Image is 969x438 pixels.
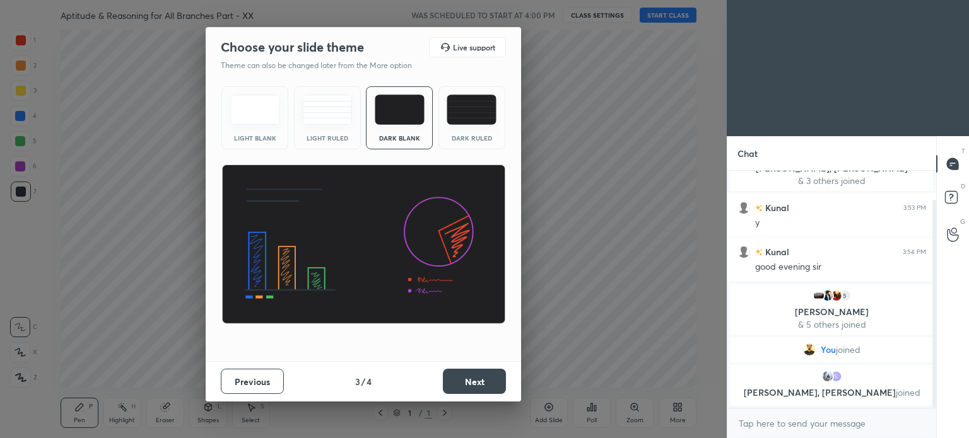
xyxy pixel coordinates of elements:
[221,369,284,394] button: Previous
[221,39,364,55] h2: Choose your slide theme
[903,204,926,212] div: 3:53 PM
[755,217,926,229] div: y
[230,95,280,125] img: lightTheme.e5ed3b09.svg
[737,202,750,214] img: default.png
[738,320,925,330] p: & 5 others joined
[727,171,936,408] div: grid
[361,375,365,388] h4: /
[221,164,506,325] img: darkThemeBanner.d06ce4a2.svg
[961,146,965,156] p: T
[830,370,843,383] img: e3b95f751a934f24ad3c945e3a659d3b.jpg
[830,289,843,302] img: af9ec28b87ab45a5b50316c68f5775fb.png
[738,307,925,317] p: [PERSON_NAME]
[447,135,497,141] div: Dark Ruled
[821,345,836,355] span: You
[374,135,425,141] div: Dark Blank
[960,217,965,226] p: G
[803,343,816,356] img: 7cc848c12f404b6e846a15630d6f25fb.jpg
[763,201,789,214] h6: Kunal
[738,388,925,398] p: [PERSON_NAME], [PERSON_NAME]
[447,95,496,125] img: darkRuledTheme.de295e13.svg
[755,205,763,212] img: no-rating-badge.077c3623.svg
[302,135,353,141] div: Light Ruled
[302,95,352,125] img: lightRuledTheme.5fabf969.svg
[221,60,425,71] p: Theme can also be changed later from the More option
[903,248,926,256] div: 3:54 PM
[839,289,852,302] div: 5
[230,135,280,141] div: Light Blank
[755,249,763,256] img: no-rating-badge.077c3623.svg
[453,43,495,51] h5: Live support
[375,95,425,125] img: darkTheme.f0cc69e5.svg
[821,289,834,302] img: 250016f6a11b438fbab50f1a1e5db2a7.jpg
[355,375,360,388] h4: 3
[813,289,825,302] img: 2afbe86992a24f10a40145e2f5085d5f.jpg
[961,182,965,191] p: D
[896,386,920,398] span: joined
[738,163,925,173] p: [PERSON_NAME], [PERSON_NAME]
[738,176,925,186] p: & 3 others joined
[755,261,926,274] div: good evening sir
[737,246,750,258] img: default.png
[836,345,860,355] span: joined
[443,369,506,394] button: Next
[821,370,834,383] img: 54d9cf9e43db46e8b23effc4d6b94dc3.jpg
[727,137,768,170] p: Chat
[367,375,372,388] h4: 4
[763,245,789,258] h6: Kunal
